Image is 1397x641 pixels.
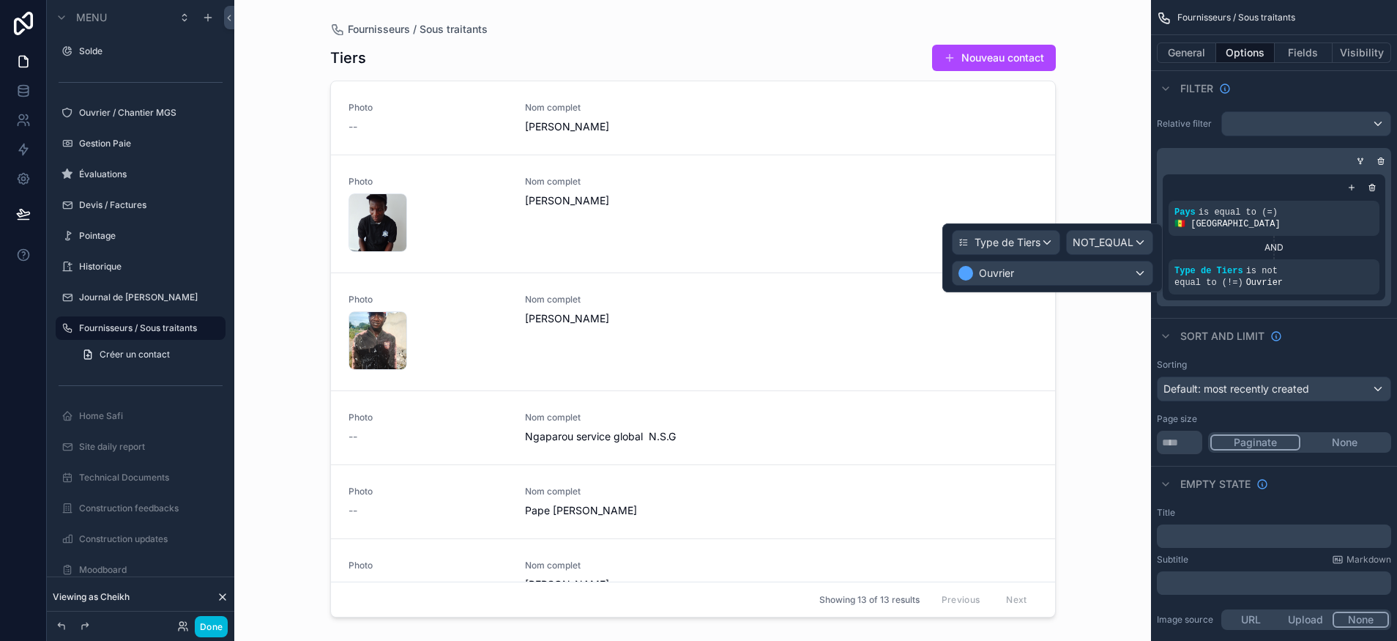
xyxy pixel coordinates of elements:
span: 🇸🇳 [GEOGRAPHIC_DATA] [1174,219,1281,229]
label: Ouvrier / Chantier MGS [79,107,217,119]
button: Visibility [1333,42,1391,63]
span: is equal to (=) [1199,207,1278,218]
span: NOT_EQUAL [1073,235,1133,250]
label: Image source [1157,614,1215,626]
label: Journal de [PERSON_NAME] [79,292,217,303]
button: URL [1223,612,1278,628]
a: Markdown [1332,554,1391,566]
label: Fournisseurs / Sous traitants [79,322,217,334]
span: Sort And Limit [1180,329,1264,344]
button: Fields [1275,42,1333,63]
span: Type de Tiers [1174,266,1243,276]
label: Solde [79,45,217,57]
span: Viewing as Cheikh [53,591,130,603]
span: Empty state [1180,477,1251,492]
label: Évaluations [79,168,217,180]
label: Pointage [79,230,217,242]
span: Pays [1174,207,1196,218]
div: scrollable content [1157,571,1391,595]
span: Ouvrier [1246,278,1283,288]
label: Sorting [1157,359,1187,371]
button: None [1333,612,1389,628]
label: Construction updates [79,533,217,545]
a: Créer un contact [73,343,226,366]
label: Home Safi [79,410,217,422]
label: Historique [79,261,217,273]
button: Upload [1278,612,1333,628]
button: Done [195,616,228,637]
button: General [1157,42,1216,63]
span: Default: most recently created [1163,382,1309,395]
button: NOT_EQUAL [1066,230,1153,255]
span: Filter [1180,81,1213,96]
span: Type de Tiers [975,235,1040,250]
label: Technical Documents [79,472,217,483]
span: Menu [76,10,107,25]
span: Ouvrier [979,266,1014,281]
label: Page size [1157,413,1197,425]
label: Devis / Factures [79,199,217,211]
button: Paginate [1210,434,1300,451]
label: Title [1157,507,1175,519]
label: Moodboard [79,564,217,576]
span: Fournisseurs / Sous traitants [1177,12,1295,23]
label: Gestion Paie [79,138,217,149]
button: Options [1216,42,1275,63]
label: Relative filter [1157,118,1215,130]
button: Type de Tiers [952,230,1060,255]
label: Site daily report [79,441,217,453]
div: scrollable content [1157,525,1391,548]
span: Showing 13 of 13 results [819,594,920,606]
div: AND [1169,242,1379,253]
span: Markdown [1346,554,1391,566]
button: Ouvrier [952,261,1153,286]
label: Construction feedbacks [79,503,217,514]
span: Créer un contact [100,349,170,360]
button: Default: most recently created [1157,377,1391,401]
button: None [1300,434,1389,451]
label: Subtitle [1157,554,1188,566]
